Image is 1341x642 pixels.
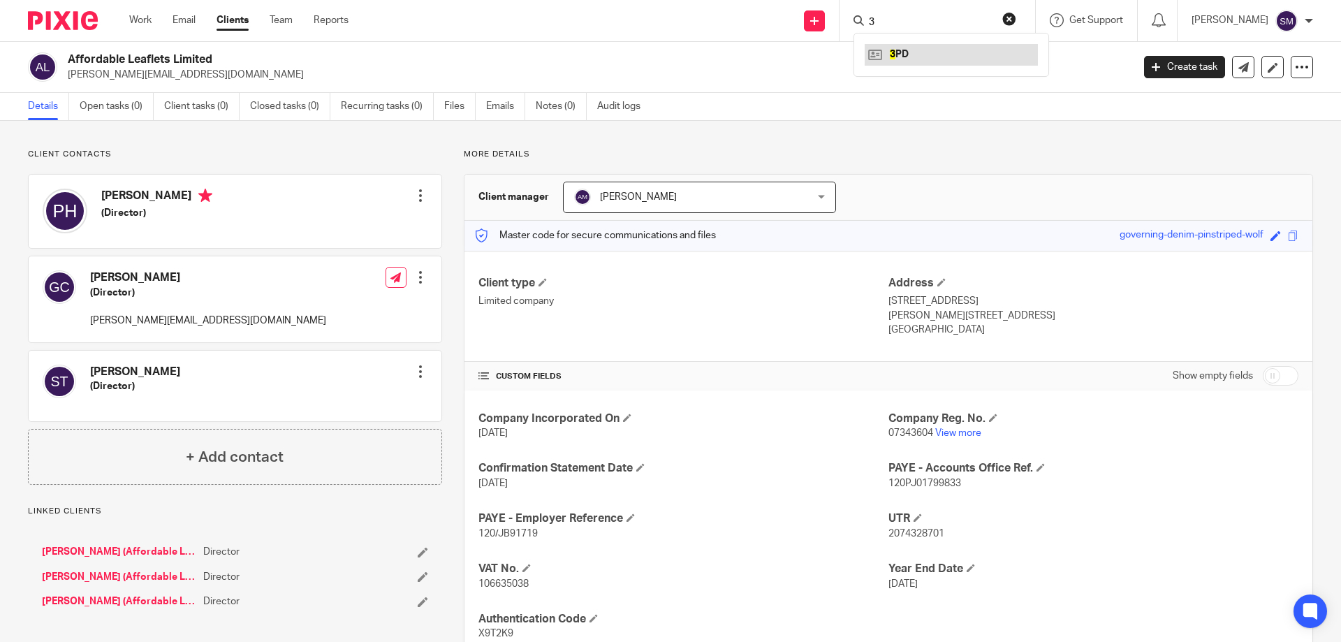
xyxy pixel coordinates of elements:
[478,529,538,539] span: 120/JB91719
[1173,369,1253,383] label: Show empty fields
[250,93,330,120] a: Closed tasks (0)
[888,276,1298,291] h4: Address
[1144,56,1225,78] a: Create task
[888,511,1298,526] h4: UTR
[478,371,888,382] h4: CUSTOM FIELDS
[475,228,716,242] p: Master code for secure communications and files
[203,570,240,584] span: Director
[1275,10,1298,32] img: svg%3E
[43,189,87,233] img: svg%3E
[42,545,196,559] a: [PERSON_NAME] (Affordable Leaflets)
[101,206,212,220] h5: (Director)
[68,52,912,67] h2: Affordable Leaflets Limited
[90,314,326,328] p: [PERSON_NAME][EMAIL_ADDRESS][DOMAIN_NAME]
[464,149,1313,160] p: More details
[80,93,154,120] a: Open tasks (0)
[888,294,1298,308] p: [STREET_ADDRESS]
[478,612,888,627] h4: Authentication Code
[186,446,284,468] h4: + Add contact
[574,189,591,205] img: svg%3E
[478,190,549,204] h3: Client manager
[478,294,888,308] p: Limited company
[888,479,961,488] span: 120PJ01799833
[314,13,349,27] a: Reports
[536,93,587,120] a: Notes (0)
[42,570,196,584] a: [PERSON_NAME] (Affordable Leaflets)
[43,365,76,398] img: svg%3E
[28,52,57,82] img: svg%3E
[478,276,888,291] h4: Client type
[28,93,69,120] a: Details
[164,93,240,120] a: Client tasks (0)
[90,365,180,379] h4: [PERSON_NAME]
[478,562,888,576] h4: VAT No.
[888,323,1298,337] p: [GEOGRAPHIC_DATA]
[888,529,944,539] span: 2074328701
[90,270,326,285] h4: [PERSON_NAME]
[42,594,196,608] a: [PERSON_NAME] (Affordable Leaflets)
[1120,228,1263,244] div: governing-denim-pinstriped-wolf
[888,461,1298,476] h4: PAYE - Accounts Office Ref.
[341,93,434,120] a: Recurring tasks (0)
[444,93,476,120] a: Files
[270,13,293,27] a: Team
[597,93,651,120] a: Audit logs
[888,309,1298,323] p: [PERSON_NAME][STREET_ADDRESS]
[43,270,76,304] img: svg%3E
[486,93,525,120] a: Emails
[203,545,240,559] span: Director
[198,189,212,203] i: Primary
[478,461,888,476] h4: Confirmation Statement Date
[600,192,677,202] span: [PERSON_NAME]
[888,411,1298,426] h4: Company Reg. No.
[888,579,918,589] span: [DATE]
[888,562,1298,576] h4: Year End Date
[478,511,888,526] h4: PAYE - Employer Reference
[68,68,1123,82] p: [PERSON_NAME][EMAIL_ADDRESS][DOMAIN_NAME]
[478,579,529,589] span: 106635038
[173,13,196,27] a: Email
[478,479,508,488] span: [DATE]
[867,17,993,29] input: Search
[28,149,442,160] p: Client contacts
[1002,12,1016,26] button: Clear
[478,428,508,438] span: [DATE]
[129,13,152,27] a: Work
[28,506,442,517] p: Linked clients
[1069,15,1123,25] span: Get Support
[935,428,981,438] a: View more
[478,629,513,639] span: X9T2K9
[478,411,888,426] h4: Company Incorporated On
[90,379,180,393] h5: (Director)
[90,286,326,300] h5: (Director)
[217,13,249,27] a: Clients
[888,428,933,438] span: 07343604
[203,594,240,608] span: Director
[101,189,212,206] h4: [PERSON_NAME]
[28,11,98,30] img: Pixie
[1192,13,1268,27] p: [PERSON_NAME]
